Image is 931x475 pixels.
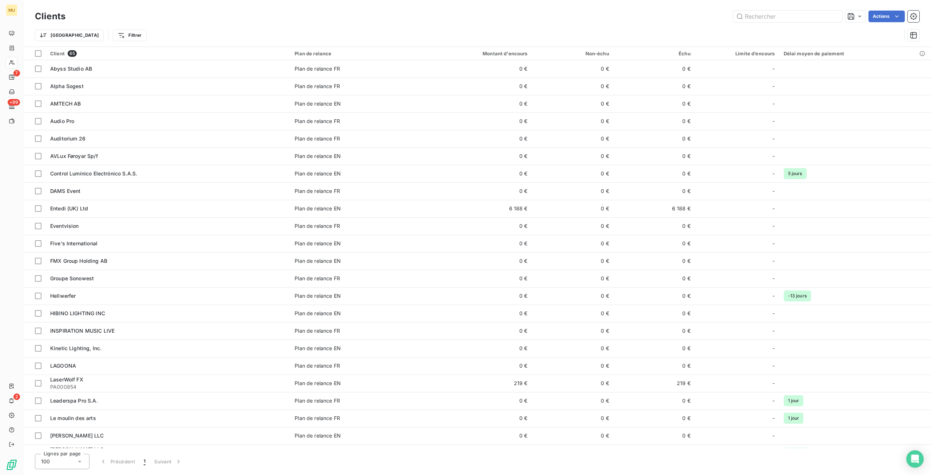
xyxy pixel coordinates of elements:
[772,205,775,212] span: -
[532,270,614,287] td: 0 €
[295,397,340,404] div: Plan de relance FR
[772,327,775,335] span: -
[772,135,775,142] span: -
[532,165,614,182] td: 0 €
[95,454,139,469] button: Précédent
[295,310,341,317] div: Plan de relance EN
[423,165,532,182] td: 0 €
[295,65,340,72] div: Plan de relance FR
[532,182,614,200] td: 0 €
[423,357,532,375] td: 0 €
[423,427,532,444] td: 0 €
[532,130,614,147] td: 0 €
[50,363,76,369] span: LAGOONA
[532,78,614,95] td: 0 €
[423,340,532,357] td: 0 €
[295,432,341,439] div: Plan de relance EN
[50,83,84,89] span: Alpha Sogest
[614,322,695,340] td: 0 €
[532,322,614,340] td: 0 €
[150,454,187,469] button: Suivant
[50,66,92,72] span: Abyss Studio AB
[50,293,76,299] span: Hellwerfer
[427,51,527,56] div: Montant d'encours
[906,450,924,468] div: Open Intercom Messenger
[772,187,775,195] span: -
[733,11,842,22] input: Rechercher
[50,153,98,159] span: AVLux Føroyar Sp/f
[614,95,695,112] td: 0 €
[532,409,614,427] td: 0 €
[139,454,150,469] button: 1
[50,383,286,391] span: PA000854
[113,29,146,41] button: Filtrer
[772,240,775,247] span: -
[614,112,695,130] td: 0 €
[295,222,340,230] div: Plan de relance FR
[532,340,614,357] td: 0 €
[532,147,614,165] td: 0 €
[423,78,532,95] td: 0 €
[423,147,532,165] td: 0 €
[614,427,695,444] td: 0 €
[8,99,20,106] span: +99
[614,270,695,287] td: 0 €
[614,287,695,305] td: 0 €
[614,147,695,165] td: 0 €
[772,65,775,72] span: -
[295,205,341,212] div: Plan de relance EN
[614,217,695,235] td: 0 €
[614,305,695,322] td: 0 €
[532,235,614,252] td: 0 €
[614,392,695,409] td: 0 €
[532,112,614,130] td: 0 €
[532,60,614,78] td: 0 €
[50,397,98,404] span: Leaderspa Pro S.A.
[50,170,137,177] span: Control Lumínico Electrónico S.A.S.
[532,375,614,392] td: 0 €
[423,60,532,78] td: 0 €
[614,182,695,200] td: 0 €
[614,235,695,252] td: 0 €
[50,376,83,383] span: LaserWolf FX
[295,327,340,335] div: Plan de relance FR
[772,415,775,422] span: -
[772,257,775,265] span: -
[772,222,775,230] span: -
[772,345,775,352] span: -
[295,275,340,282] div: Plan de relance FR
[13,70,20,76] span: 7
[295,257,341,265] div: Plan de relance EN
[295,240,341,247] div: Plan de relance EN
[295,187,340,195] div: Plan de relance FR
[614,357,695,375] td: 0 €
[772,432,775,439] span: -
[50,51,65,56] span: Client
[50,446,104,452] span: [PERSON_NAME] LLC
[50,310,105,316] span: HIBINO LIGHTING INC
[35,10,65,23] h3: Clients
[772,292,775,300] span: -
[614,60,695,78] td: 0 €
[532,444,614,462] td: 0 €
[423,252,532,270] td: 0 €
[50,118,74,124] span: Audio Pro
[784,413,804,424] span: 1 jour
[784,395,804,406] span: 1 jour
[532,217,614,235] td: 0 €
[50,205,88,211] span: Entedi (UK) Ltd
[6,459,17,471] img: Logo LeanPay
[532,252,614,270] td: 0 €
[772,83,775,90] span: -
[423,182,532,200] td: 0 €
[532,392,614,409] td: 0 €
[423,270,532,287] td: 0 €
[772,118,775,125] span: -
[50,188,81,194] span: DAMS Event
[6,4,17,16] div: MU
[614,375,695,392] td: 219 €
[295,83,340,90] div: Plan de relance FR
[699,51,775,56] div: Limite d’encours
[295,170,341,177] div: Plan de relance EN
[423,305,532,322] td: 0 €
